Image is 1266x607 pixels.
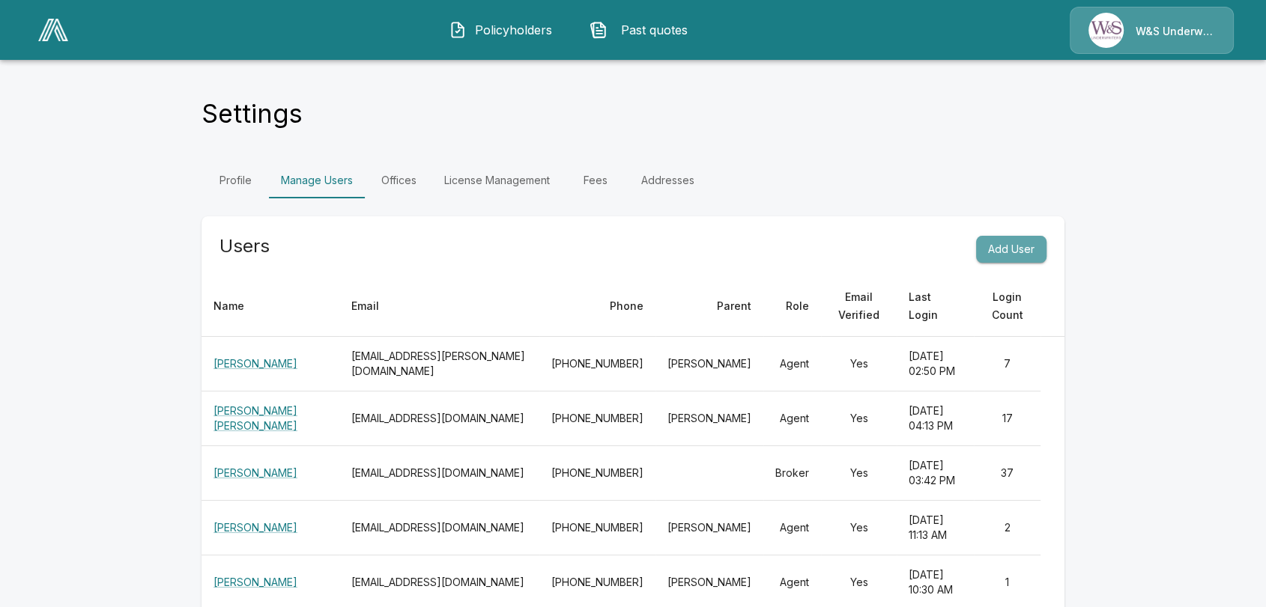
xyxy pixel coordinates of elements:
h5: Users [219,234,270,258]
a: Profile [202,162,269,198]
span: Policyholders [473,21,555,39]
iframe: Chat Widget [1191,535,1266,607]
img: Past quotes Icon [590,21,608,39]
button: Add User [976,236,1047,263]
td: [DATE] 02:50 PM [897,337,974,391]
a: Manage Users [269,162,365,198]
a: License Management [432,162,562,198]
button: Policyholders IconPolicyholders [437,10,566,49]
a: Agency IconW&S Underwriters [1070,7,1234,54]
a: Offices [365,162,432,198]
td: Agent [763,391,821,446]
td: 7 [974,337,1041,391]
td: Broker [763,446,821,501]
td: Agent [763,501,821,555]
td: [PHONE_NUMBER] [539,337,655,391]
td: [PERSON_NAME] [655,391,763,446]
th: Role [763,276,821,337]
a: Addresses [629,162,706,198]
th: Email [339,276,539,337]
button: Past quotes IconPast quotes [578,10,707,49]
td: 17 [974,391,1041,446]
th: Name [202,276,339,337]
div: Settings Tabs [202,162,1064,198]
a: [PERSON_NAME] [213,576,297,588]
th: Last Login [897,276,974,337]
td: [PERSON_NAME] [655,337,763,391]
td: [DATE] 11:13 AM [897,501,974,555]
img: Policyholders Icon [449,21,467,39]
h4: Settings [202,98,303,129]
th: Login Count [974,276,1041,337]
td: Yes [821,501,897,555]
img: Agency Icon [1088,13,1124,48]
th: [EMAIL_ADDRESS][DOMAIN_NAME] [339,391,539,446]
a: [PERSON_NAME] [213,466,297,479]
td: [PHONE_NUMBER] [539,446,655,501]
td: Yes [821,446,897,501]
td: [DATE] 03:42 PM [897,446,974,501]
td: 37 [974,446,1041,501]
th: Parent [655,276,763,337]
a: Fees [562,162,629,198]
a: [PERSON_NAME] [PERSON_NAME] [213,404,297,432]
td: Yes [821,337,897,391]
th: Phone [539,276,655,337]
a: [PERSON_NAME] [213,521,297,534]
td: [DATE] 04:13 PM [897,391,974,446]
td: [PHONE_NUMBER] [539,501,655,555]
td: [PHONE_NUMBER] [539,391,655,446]
img: AA Logo [38,19,68,41]
td: [PERSON_NAME] [655,501,763,555]
p: W&S Underwriters [1136,24,1215,39]
td: Agent [763,337,821,391]
th: [EMAIL_ADDRESS][DOMAIN_NAME] [339,446,539,501]
td: 2 [974,501,1041,555]
a: [PERSON_NAME] [213,357,297,370]
th: [EMAIL_ADDRESS][PERSON_NAME][DOMAIN_NAME] [339,337,539,391]
th: Email Verified [821,276,897,337]
span: Past quotes [614,21,696,39]
td: Yes [821,391,897,446]
th: [EMAIL_ADDRESS][DOMAIN_NAME] [339,501,539,555]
